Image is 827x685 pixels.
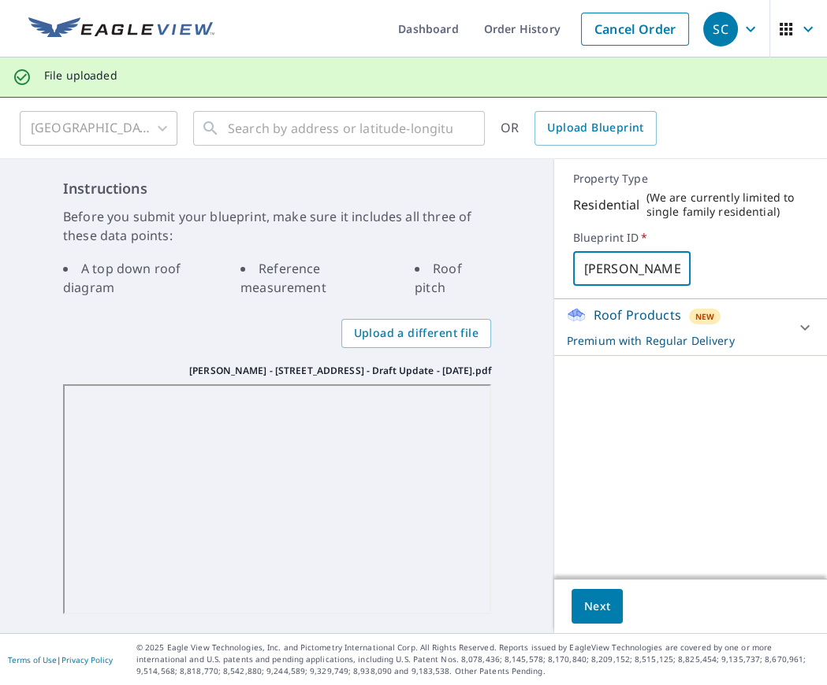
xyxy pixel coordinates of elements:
[354,324,479,343] span: Upload a different file
[695,310,715,323] span: New
[547,118,643,138] span: Upload Blueprint
[572,589,624,624] button: Next
[501,111,657,146] div: OR
[594,305,681,324] p: Roof Products
[63,384,491,615] iframe: Jacobson - 5418 W. 37th St. - Draft Update - 4-18-25.pdf
[341,319,491,348] label: Upload a different file
[703,12,738,46] div: SC
[44,68,117,83] p: File uploaded
[63,178,491,199] h6: Instructions
[189,364,491,378] p: [PERSON_NAME] - [STREET_ADDRESS] - Draft Update - [DATE].pdf
[573,172,808,186] p: Property Type
[240,259,400,297] li: Reference measurement
[28,17,214,41] img: EV Logo
[415,259,491,297] li: Roof pitch
[228,106,453,150] input: Search by address or latitude-longitude
[567,332,786,349] p: Premium with Regular Delivery
[584,597,611,616] span: Next
[20,106,177,150] div: [GEOGRAPHIC_DATA]
[136,642,819,677] p: © 2025 Eagle View Technologies, Inc. and Pictometry International Corp. All Rights Reserved. Repo...
[61,654,113,665] a: Privacy Policy
[573,231,808,245] label: Blueprint ID
[63,207,491,245] p: Before you submit your blueprint, make sure it includes all three of these data points:
[646,191,809,219] p: ( We are currently limited to single family residential )
[581,13,689,46] a: Cancel Order
[8,655,113,665] p: |
[573,195,640,214] p: Residential
[567,305,814,349] div: Roof ProductsNewPremium with Regular Delivery
[63,259,225,297] li: A top down roof diagram
[8,654,57,665] a: Terms of Use
[535,111,656,146] a: Upload Blueprint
